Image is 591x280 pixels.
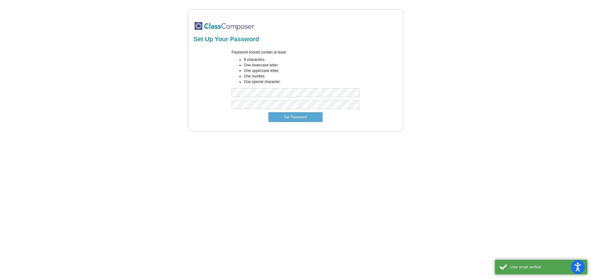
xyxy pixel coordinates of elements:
label: Password should contain at least: [231,49,287,55]
li: One special character. [244,79,359,85]
li: One number. [244,73,359,79]
h2: Set Up Your Password [194,35,397,43]
li: One uppercase letter. [244,68,359,73]
button: Set Password [268,112,323,122]
li: One lowercase letter. [244,62,359,68]
div: User email verified [510,264,583,270]
li: 8 characters. [244,57,359,62]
